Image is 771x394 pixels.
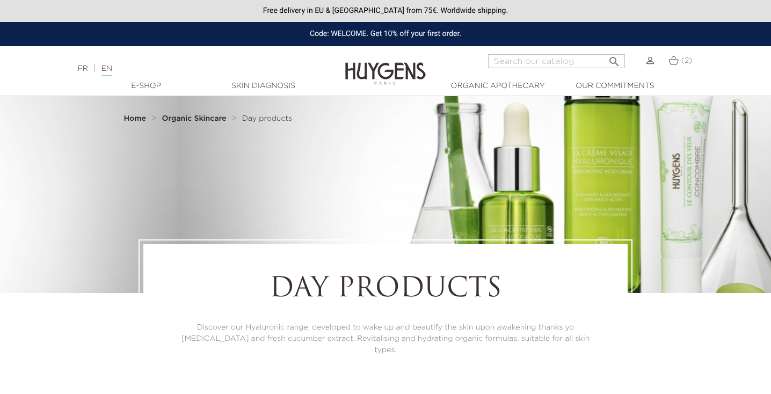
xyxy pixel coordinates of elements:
a: FR [78,65,88,72]
span: Day products [242,115,292,122]
button:  [605,51,624,65]
i:  [608,52,621,65]
span: (2) [681,57,692,64]
a: Organic Apothecary [444,81,551,92]
a: (2) [668,56,692,65]
strong: Home [123,115,146,122]
a: Home [123,114,148,123]
a: Skin Diagnosis [209,81,317,92]
h1: Day products [173,274,598,306]
a: E-Shop [92,81,200,92]
p: Discover our Hyaluronic range, developed to wake up and beautify the skin upon awakening thanks y... [173,322,598,356]
a: Day products [242,114,292,123]
a: Our commitments [561,81,668,92]
strong: Organic Skincare [162,115,227,122]
div: | [72,62,314,75]
a: Organic Skincare [162,114,229,123]
img: Huygens [345,45,426,86]
a: EN [101,65,112,76]
input: Search [488,54,625,68]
